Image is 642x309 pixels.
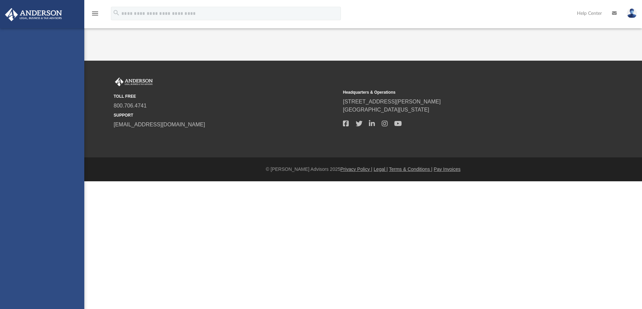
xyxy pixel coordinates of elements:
a: [STREET_ADDRESS][PERSON_NAME] [343,99,441,104]
a: menu [91,13,99,18]
img: Anderson Advisors Platinum Portal [114,78,154,86]
a: Legal | [374,166,388,172]
a: [EMAIL_ADDRESS][DOMAIN_NAME] [114,122,205,127]
small: TOLL FREE [114,93,338,99]
small: Headquarters & Operations [343,89,567,95]
i: menu [91,9,99,18]
small: SUPPORT [114,112,338,118]
div: © [PERSON_NAME] Advisors 2025 [84,166,642,173]
i: search [113,9,120,17]
a: [GEOGRAPHIC_DATA][US_STATE] [343,107,429,113]
a: Pay Invoices [434,166,460,172]
a: Terms & Conditions | [389,166,433,172]
a: Privacy Policy | [341,166,373,172]
a: 800.706.4741 [114,103,147,109]
img: User Pic [627,8,637,18]
img: Anderson Advisors Platinum Portal [3,8,64,21]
